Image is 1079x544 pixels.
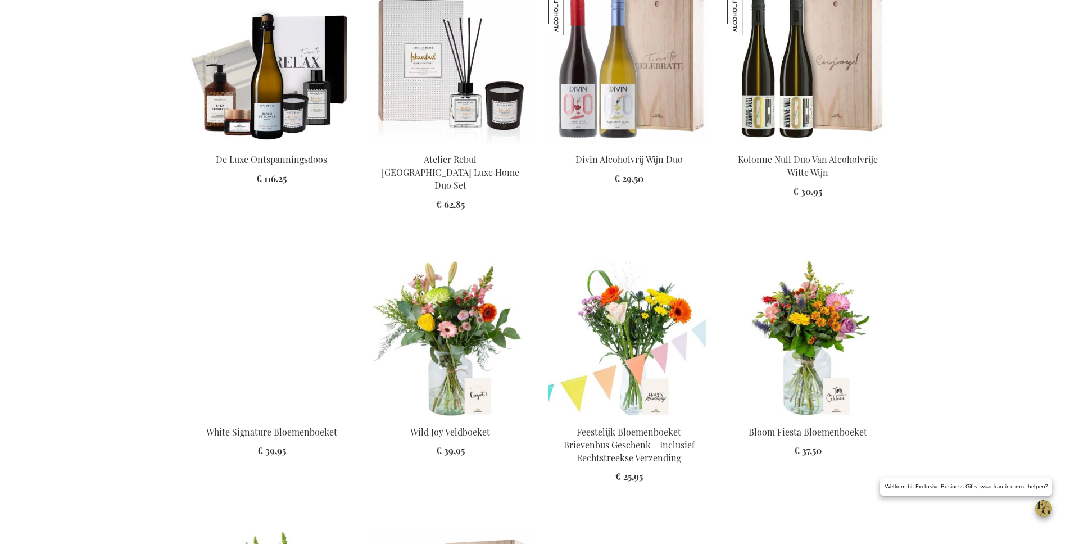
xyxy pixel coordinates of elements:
span: € 116,25 [256,173,287,184]
a: Atelier Rebul Istanbul Luxury Home Duo Set [370,139,531,150]
a: Bloom Fiesta Bloemenboeket [749,426,867,438]
a: White Signature Bloemenboeket [206,426,337,438]
img: Wild Joy Wildflower Bouquet [370,259,531,416]
a: Feestelijk Bloemenboeket Brievenbus Geschenk - Inclusief Rechtstreekse Verzending [564,426,695,464]
span: € 37,50 [794,445,822,456]
img: Bloom Fiesta Flower Bouquet [727,259,888,416]
span: € 25,95 [615,470,643,482]
a: Festive Flowers Letterbox Gift [548,412,709,423]
img: Festive Flowers Letterbox Gift [548,259,709,416]
a: De Luxe Ontspanningsdoos [191,139,352,150]
a: Atelier Rebul [GEOGRAPHIC_DATA] Luxe Home Duo Set [382,153,519,191]
a: Kolonne Null Duo Van Alcoholvrije Witte Wijn [738,153,878,178]
a: White Signature Flower Bouquet [191,412,352,423]
a: De Luxe Ontspanningsdoos [216,153,327,165]
a: Wild Joy Veldboeket [410,426,490,438]
a: Divin Non-Alcoholic Wine Duo Divin Alcoholvrij Wijn Duo [548,139,709,150]
a: Bloom Fiesta Flower Bouquet [727,412,888,423]
a: Divin Alcoholvrij Wijn Duo [575,153,683,165]
span: € 39,95 [257,445,286,456]
span: € 62,85 [436,198,465,210]
a: Wild Joy Wildflower Bouquet [370,412,531,423]
img: White Signature Flower Bouquet [191,259,352,416]
span: € 29,50 [614,173,643,184]
a: Kolonne Null Duo Van Alcoholvrije Witte Wijn Kolonne Null Duo Van Alcoholvrije Witte Wijn [727,139,888,150]
span: € 30,95 [793,185,822,197]
span: € 39,95 [436,445,465,456]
